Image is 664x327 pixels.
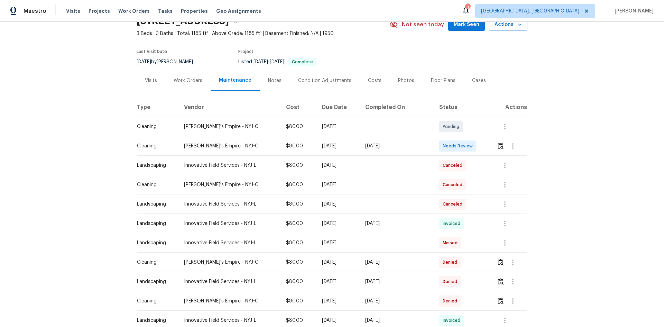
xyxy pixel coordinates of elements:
[443,162,465,169] span: Canceled
[238,60,316,64] span: Listed
[137,220,173,227] div: Landscaping
[443,143,476,149] span: Needs Review
[216,8,261,15] span: Geo Assignments
[498,259,504,265] img: Review Icon
[365,143,428,149] div: [DATE]
[286,259,311,266] div: $80.00
[286,123,311,130] div: $80.00
[365,278,428,285] div: [DATE]
[365,298,428,305] div: [DATE]
[286,181,311,188] div: $80.00
[289,60,316,64] span: Complete
[365,317,428,324] div: [DATE]
[481,8,579,15] span: [GEOGRAPHIC_DATA], [GEOGRAPHIC_DATA]
[184,123,275,130] div: [PERSON_NAME]'s Empire - NYJ-C
[137,259,173,266] div: Cleaning
[443,259,460,266] span: Denied
[497,138,505,154] button: Review Icon
[497,254,505,271] button: Review Icon
[137,18,229,25] h2: [STREET_ADDRESS]
[174,77,202,84] div: Work Orders
[253,60,284,64] span: -
[178,98,280,117] th: Vendor
[24,8,46,15] span: Maestro
[137,162,173,169] div: Landscaping
[184,220,275,227] div: Innovative Field Services - NYJ-L
[472,77,486,84] div: Cases
[431,77,455,84] div: Floor Plans
[184,298,275,305] div: [PERSON_NAME]'s Empire - NYJ-C
[498,143,504,149] img: Review Icon
[118,8,150,15] span: Work Orders
[612,8,654,15] span: [PERSON_NAME]
[286,162,311,169] div: $80.00
[286,220,311,227] div: $80.00
[89,8,110,15] span: Projects
[322,123,354,130] div: [DATE]
[137,201,173,208] div: Landscaping
[253,60,268,64] span: [DATE]
[286,278,311,285] div: $80.00
[322,278,354,285] div: [DATE]
[497,273,505,290] button: Review Icon
[137,60,151,64] span: [DATE]
[66,8,80,15] span: Visits
[443,181,465,188] span: Canceled
[137,58,201,66] div: by [PERSON_NAME]
[286,143,311,149] div: $80.00
[443,220,463,227] span: Invoiced
[498,278,504,285] img: Review Icon
[465,4,470,11] div: 3
[443,239,460,246] span: Missed
[137,49,167,54] span: Last Visit Date
[322,162,354,169] div: [DATE]
[184,143,275,149] div: [PERSON_NAME]'s Empire - NYJ-C
[270,60,284,64] span: [DATE]
[443,317,463,324] span: Invoiced
[360,98,434,117] th: Completed On
[365,259,428,266] div: [DATE]
[398,77,414,84] div: Photos
[322,239,354,246] div: [DATE]
[137,278,173,285] div: Landscaping
[181,8,208,15] span: Properties
[322,143,354,149] div: [DATE]
[443,278,460,285] span: Denied
[219,77,251,84] div: Maintenance
[322,317,354,324] div: [DATE]
[286,298,311,305] div: $80.00
[491,98,527,117] th: Actions
[137,298,173,305] div: Cleaning
[184,201,275,208] div: Innovative Field Services - NYJ-L
[443,123,462,130] span: Pending
[497,293,505,309] button: Review Icon
[322,259,354,266] div: [DATE]
[145,77,157,84] div: Visits
[238,49,253,54] span: Project
[184,239,275,246] div: Innovative Field Services - NYJ-L
[298,77,351,84] div: Condition Adjustments
[402,21,444,28] span: Not seen today
[322,201,354,208] div: [DATE]
[489,18,527,31] button: Actions
[365,220,428,227] div: [DATE]
[184,181,275,188] div: [PERSON_NAME]'s Empire - NYJ-C
[184,317,275,324] div: Innovative Field Services - NYJ-L
[286,239,311,246] div: $80.00
[137,98,178,117] th: Type
[137,239,173,246] div: Landscaping
[137,30,389,37] span: 3 Beds | 3 Baths | Total: 1185 ft² | Above Grade: 1185 ft² | Basement Finished: N/A | 1950
[184,162,275,169] div: Innovative Field Services - NYJ-L
[322,298,354,305] div: [DATE]
[137,123,173,130] div: Cleaning
[137,143,173,149] div: Cleaning
[434,98,491,117] th: Status
[368,77,381,84] div: Costs
[495,20,522,29] span: Actions
[498,298,504,304] img: Review Icon
[454,20,479,29] span: Mark Seen
[280,98,316,117] th: Cost
[448,18,485,31] button: Mark Seen
[158,9,173,13] span: Tasks
[322,181,354,188] div: [DATE]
